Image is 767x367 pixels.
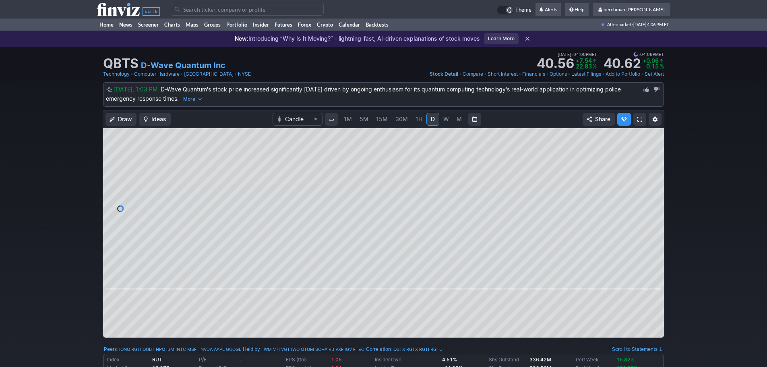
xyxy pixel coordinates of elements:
a: Financials [522,70,545,78]
a: IWO [291,345,300,353]
span: Candle [285,115,310,123]
span: • [602,70,605,78]
b: 336.42M [529,357,551,363]
a: AAPL [214,345,225,353]
a: Alerts [535,3,561,16]
span: % [659,63,664,70]
span: • [568,70,571,78]
a: RGTI [419,345,429,353]
button: Explore new features [617,113,631,126]
a: IWM [263,345,272,353]
a: [GEOGRAPHIC_DATA] [184,70,234,78]
a: Insider [250,19,272,31]
td: EPS (ttm) [284,356,327,364]
a: Short Interest [488,70,518,78]
a: Correlation [366,346,391,352]
button: Chart Settings [649,113,662,126]
span: • [546,70,549,78]
span: 30M [395,116,408,122]
a: IGV [345,345,352,353]
button: Interval [325,113,338,126]
a: SCHA [315,345,327,353]
a: FTEC [353,345,364,353]
span: 22.83 [576,63,592,70]
a: VXF [335,345,343,353]
a: Compare [463,70,483,78]
span: Latest Filings [571,71,601,77]
a: 30M [392,113,411,126]
a: Help [565,3,589,16]
a: D [426,113,439,126]
p: Introducing “Why Is It Moving?” - lightning-fast, AI-driven explanations of stock moves [235,35,480,43]
a: GOOGL [226,345,241,353]
a: NVDA [201,345,213,353]
a: M [453,113,466,126]
strong: 40.56 [537,57,574,70]
a: Portfolio [223,19,250,31]
span: % [592,63,597,70]
span: Aftermarket · [607,19,633,31]
span: 1M [344,116,352,122]
span: • [484,70,487,78]
a: Held by [243,346,260,352]
span: 15M [376,116,388,122]
span: • [641,70,644,78]
span: M [457,116,462,122]
a: Theme [497,6,531,15]
span: • [519,70,521,78]
a: RGTI [131,345,141,353]
button: Range [468,113,481,126]
span: • [638,51,640,58]
a: IONQ [119,345,130,353]
a: Fullscreen [633,113,646,126]
a: Scroll to Statements [612,346,663,352]
a: 5M [356,113,372,126]
span: Stock Detail [430,71,458,77]
a: Crypto [314,19,336,31]
td: Index [105,356,151,364]
a: RGTU [430,345,442,353]
a: VTI [273,345,280,353]
span: D [431,116,435,122]
a: W [440,113,453,126]
a: Maps [183,19,201,31]
a: NYSE [238,70,251,78]
span: • [180,70,183,78]
td: Perf Week [574,356,615,364]
a: QUBT [143,345,155,353]
span: [DATE] 4:06 PM ET [633,19,669,31]
button: Ideas [139,113,171,126]
td: Insider Own [373,356,440,364]
a: IBM [166,345,174,353]
span: W [443,116,449,122]
a: Home [97,19,116,31]
h1: QBTS [103,57,139,70]
span: 5M [360,116,368,122]
span: 0.15 [646,63,659,70]
a: HPQ [156,345,165,353]
a: INTC [176,345,186,353]
a: Backtests [363,19,391,31]
span: -1.05 [329,357,342,363]
a: Charts [161,19,183,31]
a: VGT [281,345,290,353]
span: • [459,70,462,78]
td: Shs Outstand [487,356,528,364]
a: News [116,19,135,31]
a: Futures [272,19,295,31]
div: | : [364,345,442,353]
span: Ideas [151,115,166,123]
button: Chart Type [273,113,323,126]
a: Peers [104,346,117,352]
span: 04:06PM ET [633,51,664,58]
span: [DATE] 04:00PM ET [558,51,597,58]
strong: 40.62 [604,57,641,70]
span: • [130,70,133,78]
span: More [183,95,195,103]
a: Forex [295,19,314,31]
div: | : [241,345,364,353]
div: : [104,345,241,353]
a: Groups [201,19,223,31]
a: Latest Filings [571,70,601,78]
a: Computer Hardware [134,70,180,78]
